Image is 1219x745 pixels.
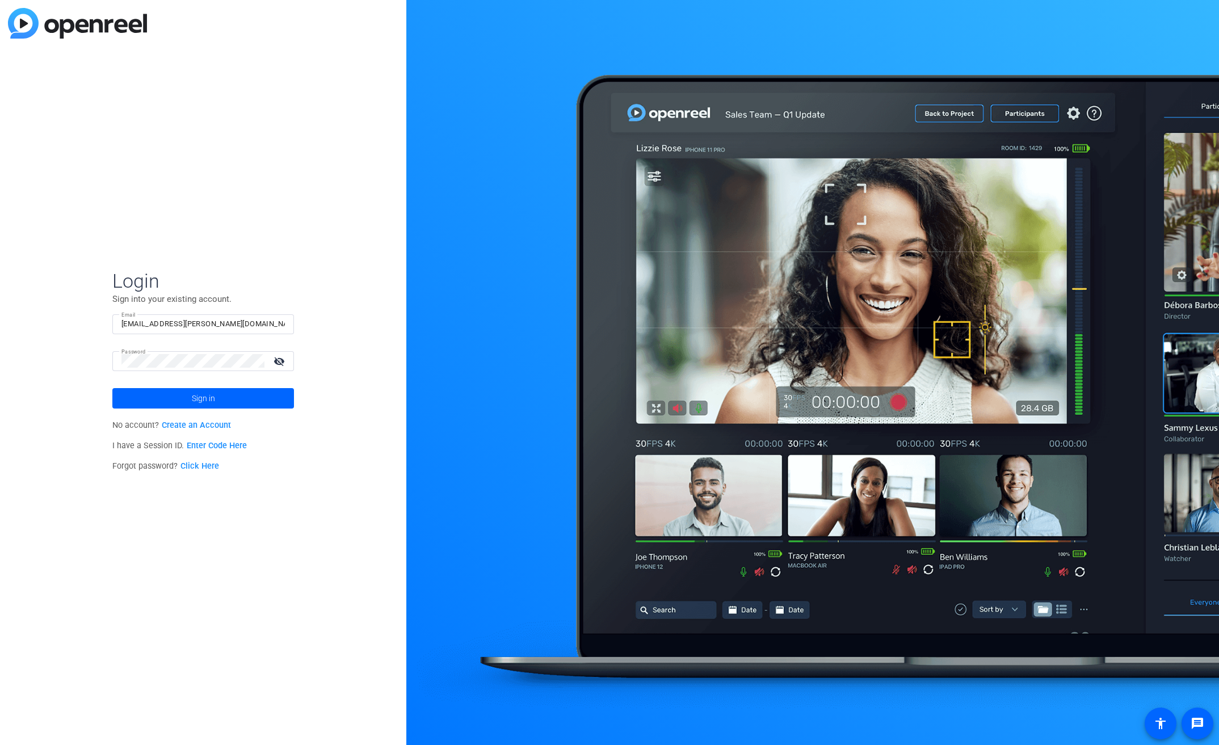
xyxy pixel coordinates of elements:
span: Sign in [192,384,215,413]
span: Forgot password? [112,461,219,471]
img: blue-gradient.svg [8,8,147,39]
mat-icon: accessibility [1154,717,1167,730]
p: Sign into your existing account. [112,293,294,305]
a: Create an Account [162,420,231,430]
a: Click Here [180,461,219,471]
button: Sign in [112,388,294,409]
mat-label: Password [121,348,146,355]
span: I have a Session ID. [112,441,247,451]
a: Enter Code Here [187,441,247,451]
mat-label: Email [121,312,136,318]
span: Login [112,269,294,293]
input: Enter Email Address [121,317,285,331]
span: No account? [112,420,231,430]
mat-icon: message [1191,717,1204,730]
mat-icon: visibility_off [267,353,294,369]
